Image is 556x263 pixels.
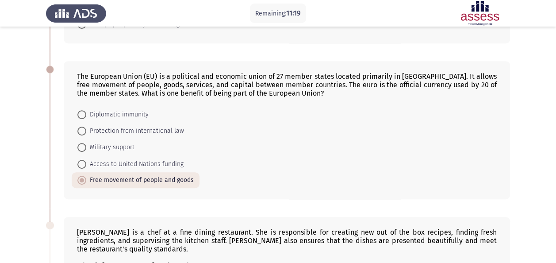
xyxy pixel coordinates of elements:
span: Free movement of people and goods [86,175,194,186]
span: 11:19 [286,9,301,17]
img: Assess Talent Management logo [46,1,106,26]
p: Remaining: [255,8,301,19]
img: Assessment logo of ASSESS English Language Assessment (3 Module) (Ba - IB) [450,1,510,26]
span: Diplomatic immunity [86,109,149,120]
span: Protection from international law [86,126,184,136]
div: The European Union (EU) is a political and economic union of 27 member states located primarily i... [77,72,497,97]
span: Access to United Nations funding [86,159,184,170]
span: Military support [86,142,134,153]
